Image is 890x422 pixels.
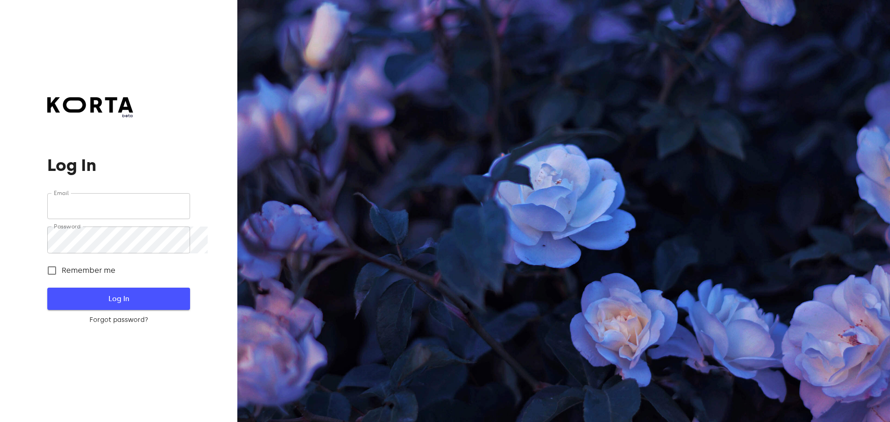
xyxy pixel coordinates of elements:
span: Remember me [62,265,115,276]
img: Korta [47,97,133,113]
span: beta [47,113,133,119]
h1: Log In [47,156,190,175]
button: Log In [47,288,190,310]
a: beta [47,97,133,119]
span: Log In [62,293,175,305]
a: Forgot password? [47,315,190,325]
